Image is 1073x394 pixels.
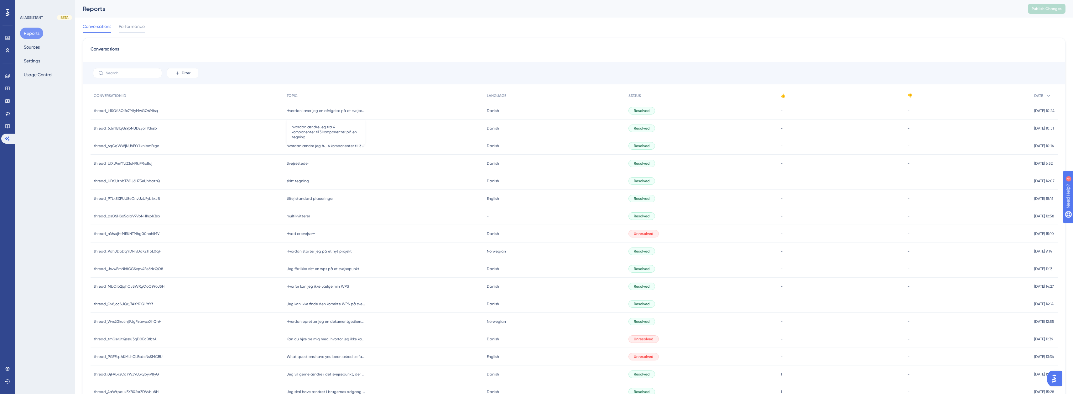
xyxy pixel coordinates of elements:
[781,214,783,219] span: -
[287,372,365,377] span: Jeg vil gerne ændre i det svejsepunkt, der er lavet på en tegning, men den siger at positionen er...
[94,143,159,148] span: thread_6qCqWWjNUVEfY1iknIbmFrgc
[908,108,909,113] span: -
[634,126,650,131] span: Resolved
[1034,108,1055,113] span: [DATE] 10:24
[94,126,157,131] span: thread_6UmlB1qGs9pNUDzyoIiYd6sb
[94,372,159,377] span: thread_0jFAL4zCqYWJ9U3KybyiP8yG
[1034,266,1052,271] span: [DATE] 11:13
[908,301,909,306] span: -
[634,161,650,166] span: Resolved
[1034,231,1054,236] span: [DATE] 15:10
[287,143,365,148] span: hvordan ændre jeg fra 4 komponenter til 3 komponenter på en tegning
[908,266,909,271] span: -
[908,196,909,201] span: -
[94,178,160,184] span: thread_UDSUznbTZ61J6H75eUhbazrQ
[20,41,44,53] button: Sources
[781,266,783,271] span: -
[287,284,349,289] span: Hvorfor kan jeg ikke vælge min WPS
[1032,6,1062,11] span: Publish Changes
[94,161,152,166] span: thread_UlXt9mYTyiZ3oNRkiFRrx8uj
[1034,249,1052,254] span: [DATE] 9:14
[83,4,1012,13] div: Reports
[487,319,506,324] span: Norwegian
[287,337,365,342] span: Kan du hjælpe mig med, hvorfor jeg ikke kan finde mit svejsecertifikat?
[781,161,783,166] span: -
[487,161,499,166] span: Danish
[634,214,650,219] span: Resolved
[1034,354,1054,359] span: [DATE] 13:34
[781,284,783,289] span: -
[487,126,499,131] span: Danish
[94,196,160,201] span: thread_PTLk5XPUU8eDnvUzUFyb6xJB
[1034,301,1054,306] span: [DATE] 14:14
[781,178,783,184] span: -
[1034,372,1054,377] span: [DATE] 15:33
[634,372,650,377] span: Resolved
[908,354,909,359] span: -
[1034,126,1054,131] span: [DATE] 10:51
[287,249,352,254] span: Hvordan starter jeg på et nyt projekt
[94,337,157,342] span: thread_tmGsvUtQsssjI3gD0EqBfbtA
[487,301,499,306] span: Danish
[781,196,783,201] span: -
[634,301,650,306] span: Resolved
[781,319,783,324] span: -
[287,354,365,359] span: What questions have you been asked so far?
[908,178,909,184] span: -
[287,319,365,324] span: Hvordan opretter jeg en dokumentgodkendelse?
[908,372,909,377] span: -
[487,372,499,377] span: Danish
[94,284,164,289] span: thread_MbOib2jqhOvSWRgOoQ99oJ5H
[634,249,650,254] span: Resolved
[106,71,157,75] input: Search
[487,214,489,219] span: -
[182,71,190,76] span: Filter
[44,3,45,8] div: 4
[487,196,499,201] span: English
[781,126,783,131] span: -
[781,301,783,306] span: -
[634,354,654,359] span: Unresolved
[1034,161,1053,166] span: [DATE] 6:52
[287,214,310,219] span: multikvitterer
[20,69,56,80] button: Usage Control
[15,2,39,9] span: Need Help?
[487,231,499,236] span: Danish
[287,266,359,271] span: Jeg får ikke vist en wps på et svejsepunkt
[487,249,506,254] span: Norwegian
[1034,178,1055,184] span: [DATE] 14:07
[94,93,126,98] span: CONVERSATION ID
[487,337,499,342] span: Danish
[908,161,909,166] span: -
[487,93,506,98] span: LANGUAGE
[908,337,909,342] span: -
[634,143,650,148] span: Resolved
[634,266,650,271] span: Resolved
[20,28,43,39] button: Reports
[908,93,912,98] span: 👎
[94,301,153,306] span: thread_Cv8jocSJQrjj7AKrK1QLYfXf
[1034,143,1054,148] span: [DATE] 10:14
[781,249,783,254] span: -
[908,143,909,148] span: -
[83,23,111,30] span: Conversations
[94,266,163,271] span: thread_JsvwBmNk8GGSvpv4Fe6NzQO8
[781,231,783,236] span: -
[781,372,782,377] span: 1
[908,284,909,289] span: -
[292,125,360,140] span: hvordan ændre jeg fra 4 komponenter til 3 komponenter på en tegning
[487,143,499,148] span: Danish
[287,108,365,113] span: Hvordan laver jeg en afvigelse på et svejsepunkt
[94,231,159,236] span: thread_n16spjhtMRKNTMhg00nohiMV
[908,319,909,324] span: -
[908,214,909,219] span: -
[287,161,309,166] span: Svejsesteder
[634,337,654,342] span: Unresolved
[119,23,145,30] span: Performance
[94,108,158,113] span: thread_k1SQfISOlfx7MfyMwGO6Mfsq
[1034,214,1054,219] span: [DATE] 12:58
[908,126,909,131] span: -
[94,354,163,359] span: thread_PGFEspAKMLhCLBsdcNsSMCBU
[781,93,785,98] span: 👍
[634,196,650,201] span: Resolved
